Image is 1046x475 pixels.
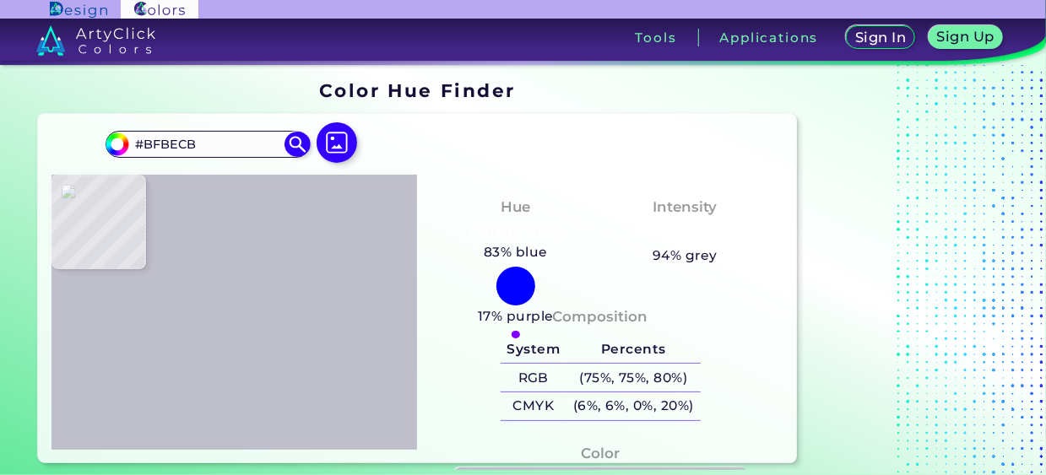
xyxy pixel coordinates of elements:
[566,336,700,364] h5: Percents
[553,305,648,329] h4: Composition
[653,195,717,219] h4: Intensity
[653,245,718,267] h5: 94% grey
[719,31,818,44] h3: Applications
[501,392,566,420] h5: CMYK
[60,183,409,441] img: 8fbea7e8-02df-4314-90b4-8c3db7ad0191
[566,364,700,391] h5: (75%, 75%, 80%)
[932,27,999,48] a: Sign Up
[36,25,155,56] img: logo_artyclick_colors_white.svg
[940,30,992,43] h5: Sign Up
[636,31,677,44] h3: Tools
[849,27,912,48] a: Sign In
[566,392,700,420] h5: (6%, 6%, 0%, 20%)
[501,364,566,391] h5: RGB
[626,222,745,242] h3: Almost None
[285,132,310,157] img: icon search
[462,222,569,242] h3: Purply Blue
[319,78,516,103] h1: Color Hue Finder
[129,132,286,155] input: type color..
[317,122,357,163] img: icon picture
[858,31,903,44] h5: Sign In
[501,336,566,364] h5: System
[477,241,554,263] h5: 83% blue
[50,2,106,18] img: ArtyClick Design logo
[581,441,620,466] h4: Color
[501,195,530,219] h4: Hue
